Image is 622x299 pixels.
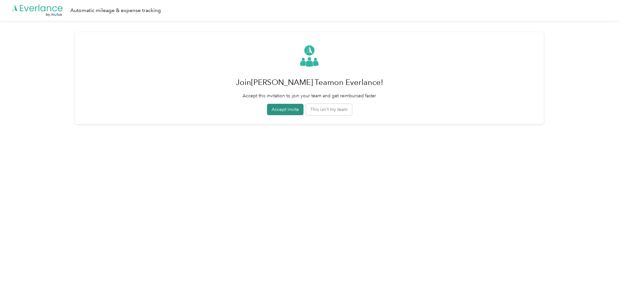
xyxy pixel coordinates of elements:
[70,7,161,15] div: Automatic mileage & expense tracking
[236,75,383,90] h1: Join [PERSON_NAME] Team on Everlance!
[267,104,304,115] button: Accept invite
[236,92,383,99] p: Accept this invitation to join your team and get reimbursed faster
[306,104,352,115] button: This isn't my team
[586,263,622,299] iframe: Everlance-gr Chat Button Frame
